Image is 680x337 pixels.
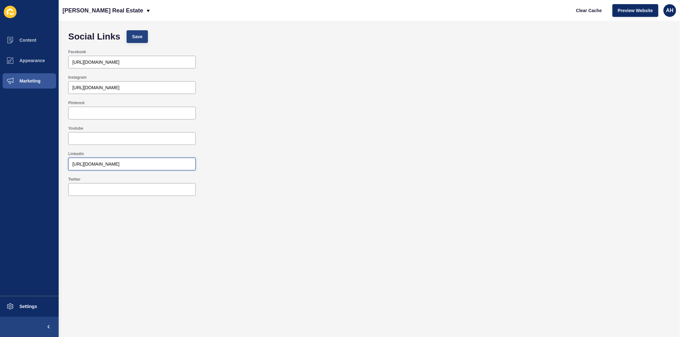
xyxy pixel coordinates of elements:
h1: Social Links [68,33,120,40]
button: Save [127,30,148,43]
label: Twitter [68,177,80,182]
label: Pinterest [68,100,84,105]
span: Preview Website [618,7,653,14]
button: Preview Website [612,4,658,17]
span: Clear Cache [576,7,602,14]
button: Clear Cache [571,4,607,17]
label: Facebook [68,49,86,54]
label: Linkedin [68,151,84,156]
span: AH [666,7,673,14]
label: Youtube [68,126,83,131]
p: [PERSON_NAME] Real Estate [62,3,143,18]
span: Save [132,33,143,40]
label: Instagram [68,75,86,80]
